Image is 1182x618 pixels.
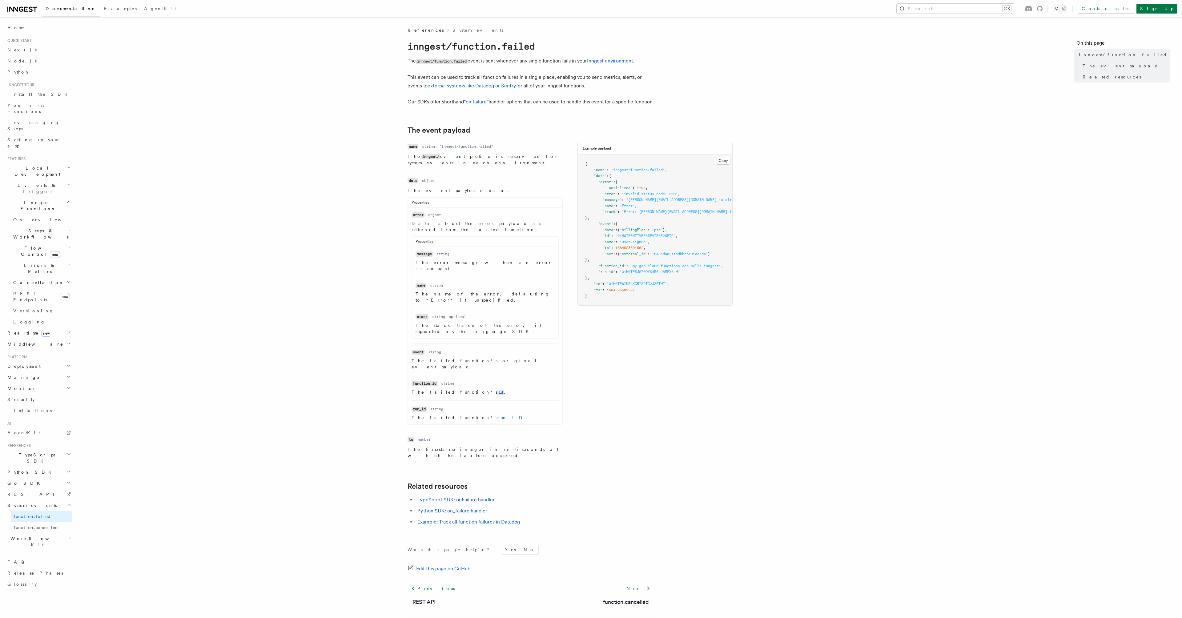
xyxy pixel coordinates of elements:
[422,178,435,183] dd: object
[5,165,67,177] span: Local Development
[615,252,617,256] span: :
[60,293,70,300] span: new
[7,25,25,31] span: Home
[5,197,72,214] button: Inngest Functions
[11,225,72,243] button: Steps & Workflows
[5,502,57,508] span: System events
[11,316,72,327] a: Logging
[633,186,635,190] span: :
[598,180,613,184] span: "error"
[11,522,72,533] a: function.cancelled
[408,153,563,166] p: The event prefix is reserved for system events in each environment.
[648,252,650,256] span: :
[721,264,723,268] span: ,
[5,511,72,533] div: System events
[408,446,563,459] p: The timestamp integer in milliseconds at which the failure occurred.
[50,251,60,258] span: new
[408,41,535,52] code: inngest/function.failed
[428,83,516,89] a: external systems like Datadog or Sentry
[5,22,72,33] a: Home
[611,234,613,238] span: :
[5,394,72,405] a: Security
[11,262,67,275] span: Errors & Retries
[11,277,72,288] button: Cancellation
[416,251,433,257] code: message
[5,182,67,195] span: Events & Triggers
[602,186,633,190] span: "__serialized"
[7,492,60,497] span: REST API
[5,449,72,467] button: TypeScript SDK
[5,452,66,464] span: TypeScript SDK
[5,500,72,511] button: System events
[412,598,436,606] a: REST API
[594,174,607,178] span: "data"
[412,381,437,386] code: function_id
[615,246,643,250] span: 1684523501562
[408,583,458,594] a: Previous
[587,258,589,262] span: ,
[5,363,41,369] span: Deployment
[607,282,667,286] span: "01H0TPW7KB4KCR739TG2J3FTHT"
[416,283,426,288] code: name
[617,252,620,256] span: {
[598,222,613,226] span: "event"
[412,220,559,233] p: Data about the error payload as returned from the failed function.
[5,372,72,383] button: Manage
[41,330,51,337] span: new
[5,214,72,327] div: Inngest Functions
[5,533,72,550] button: Workflow Kit
[620,240,648,244] span: "user.signup"
[408,564,471,573] a: Edit this page on GitHub
[417,519,520,525] a: Example: Track all function failures in Datadog
[11,228,69,240] span: Steps & Workflows
[585,294,587,298] span: }
[140,2,180,17] a: AgentKit
[408,178,418,183] code: data
[615,270,617,274] span: :
[637,186,645,190] span: true
[7,120,59,131] span: Leveraging Steps
[7,408,52,413] span: Limitations
[1083,63,1159,69] span: The event payload
[5,355,28,359] span: Platform
[5,489,72,500] a: REST API
[623,583,654,594] a: Next
[583,146,611,151] h3: Example payload
[408,73,654,90] p: This event can be used to track all function failures in a single place, enabling you to send met...
[615,228,617,232] span: :
[412,358,559,370] p: The failed function's original event payload.
[5,163,72,180] button: Local Development
[620,228,648,232] span: "billingPlan"
[615,240,617,244] span: :
[416,59,468,64] code: inngest/function.failed
[587,216,589,220] span: ,
[678,192,680,196] span: ,
[585,258,587,262] span: }
[1080,60,1170,71] a: The event payload
[5,55,72,66] a: Node.js
[617,228,620,232] span: {
[5,361,72,372] button: Deployment
[7,571,63,576] span: Release Phases
[7,47,37,52] span: Next.js
[5,421,11,426] span: AI
[665,228,667,232] span: ,
[5,579,72,590] a: Glossary
[408,200,562,208] div: Properties
[452,27,503,33] a: System events
[5,427,72,438] a: AgentKit
[622,192,678,196] span: "invalid status code: 500"
[602,252,615,256] span: "user"
[418,437,431,442] dd: number
[5,568,72,579] a: Release Phases
[432,314,445,319] dd: string
[428,212,441,217] dd: object
[408,57,654,66] p: The event is sent whenever any single function fails in your .
[587,58,633,64] a: Inngest environment
[520,545,538,554] button: No
[416,564,471,573] span: Edit this page on GitHub
[652,252,708,256] span: "6463da8211cdbbcb191dd7da"
[422,144,493,149] dd: string: "inngest/function.failed"
[5,469,55,475] span: Python SDK
[594,288,602,292] span: "ts"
